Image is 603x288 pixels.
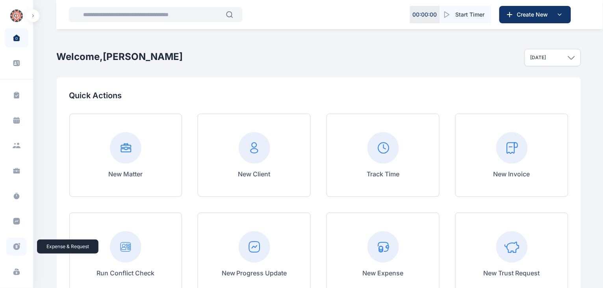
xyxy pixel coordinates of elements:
p: New Expense [363,268,404,278]
p: New Trust Request [484,268,540,278]
button: Create New [499,6,571,23]
p: New Client [238,169,271,179]
p: New Invoice [494,169,530,179]
span: Create New [514,11,555,19]
p: 00 : 00 : 00 [413,11,437,19]
p: Run Conflict Check [96,268,154,278]
button: Start Timer [440,6,491,23]
p: New Progress Update [222,268,287,278]
p: Track Time [367,169,399,179]
span: Start Timer [456,11,485,19]
p: Quick Actions [69,90,568,101]
h2: Welcome, [PERSON_NAME] [57,50,183,63]
p: [DATE] [531,54,546,61]
p: New Matter [108,169,143,179]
